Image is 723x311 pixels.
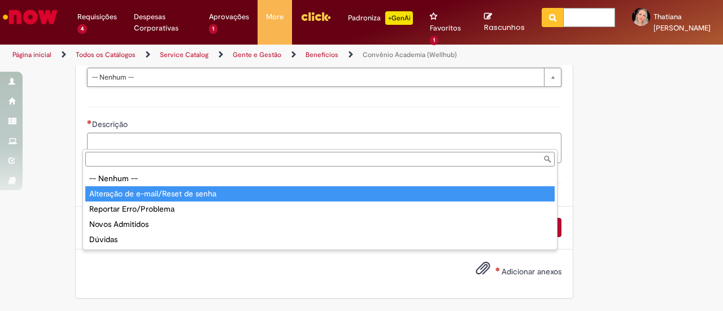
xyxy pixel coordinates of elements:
[85,186,555,202] div: Alteração de e-mail/Reset de senha
[85,232,555,247] div: Dúvidas
[83,169,557,249] ul: Tipo de solicitação
[85,171,555,186] div: -- Nenhum --
[85,202,555,217] div: Reportar Erro/Problema
[85,217,555,232] div: Novos Admitidos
